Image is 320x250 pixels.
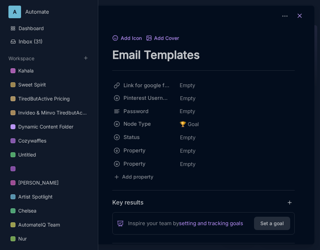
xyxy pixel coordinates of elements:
button: Link for google form [110,79,178,92]
span: Empty [180,146,196,155]
button: Property [110,158,178,170]
textarea: node title [112,48,295,62]
i: 🏆 [180,121,188,127]
div: Link for google formEmpty [112,79,295,92]
span: Empty [180,133,196,142]
span: Link for google form [124,81,170,90]
button: Add property [112,172,155,182]
button: add key result [287,200,295,206]
a: setting and tracking goals [179,219,243,228]
button: Status [110,131,178,144]
div: Node Type🏆Goal [112,118,295,131]
span: Property [124,160,170,168]
div: PropertyEmpty [112,144,295,158]
span: Password [124,107,170,116]
div: PasswordEmpty [112,105,295,118]
button: Add Icon [112,35,142,42]
button: Password [110,105,178,118]
button: Add Cover [146,35,179,42]
span: Pinterest Username [124,94,170,102]
span: Property [124,146,170,155]
button: Node Type [110,118,178,130]
span: Node Type [124,120,170,128]
button: Pinterest Username [110,92,178,104]
h4: Key results [112,199,144,207]
span: Empty [180,94,196,103]
span: Status [124,133,170,141]
span: Empty [180,160,196,169]
span: Goal [180,120,199,129]
div: StatusEmpty [112,131,295,144]
div: Empty [178,79,295,92]
div: PropertyEmpty [112,158,295,171]
div: Pinterest UsernameEmpty [112,92,295,105]
span: Inspire your team by [128,219,243,228]
div: Empty [178,105,295,118]
button: Property [110,144,178,157]
button: Set a goal [254,217,290,230]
